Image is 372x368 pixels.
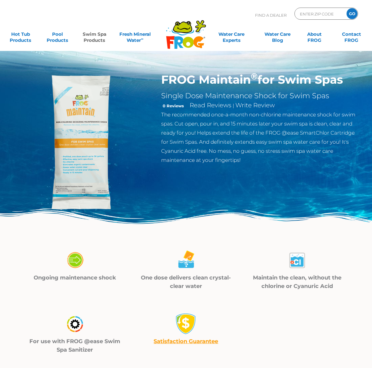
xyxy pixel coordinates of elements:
a: PoolProducts [43,28,72,40]
p: One dose delivers clean crystal-clear water [138,273,234,290]
sup: ® [251,71,257,82]
img: maintain_4-03 [287,249,308,271]
h2: Single Dose Maintenance Shock for Swim Spas [161,91,359,100]
a: AboutFROG [300,28,329,40]
img: ss-maintain-hero.png [13,73,152,212]
img: maintain_4-02 [175,249,197,271]
a: Swim SpaProducts [80,28,109,40]
img: maintain_4-01 [64,249,85,271]
a: Fresh MineralWater∞ [117,28,153,40]
h1: FROG Maintain for Swim Spas [161,73,359,87]
span: | [233,103,234,109]
a: ContactFROG [337,28,366,40]
a: Write Review [235,102,275,109]
p: Find A Dealer [255,8,287,23]
a: Hot TubProducts [6,28,35,40]
img: maintain_4-04 [64,313,85,335]
a: Water CareBlog [263,28,292,40]
img: Frog Products Logo [163,12,209,49]
input: GO [347,8,357,19]
a: Water CareExperts [208,28,255,40]
p: Ongoing maintenance shock [27,273,123,282]
a: Satisfaction Guarantee [154,338,218,345]
p: For use with FROG @ease Swim Spa Sanitizer [27,337,123,354]
a: Read Reviews [190,102,231,109]
p: The recommended once-a-month non-chlorine maintenance shock for swim spas. Cut open, pour in, and... [161,110,359,165]
img: money-back1-small [175,313,197,334]
strong: 0 Reviews [163,103,184,108]
p: Maintain the clean, without the chlorine or Cyanuric Acid [249,273,345,290]
sup: ∞ [141,37,143,41]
